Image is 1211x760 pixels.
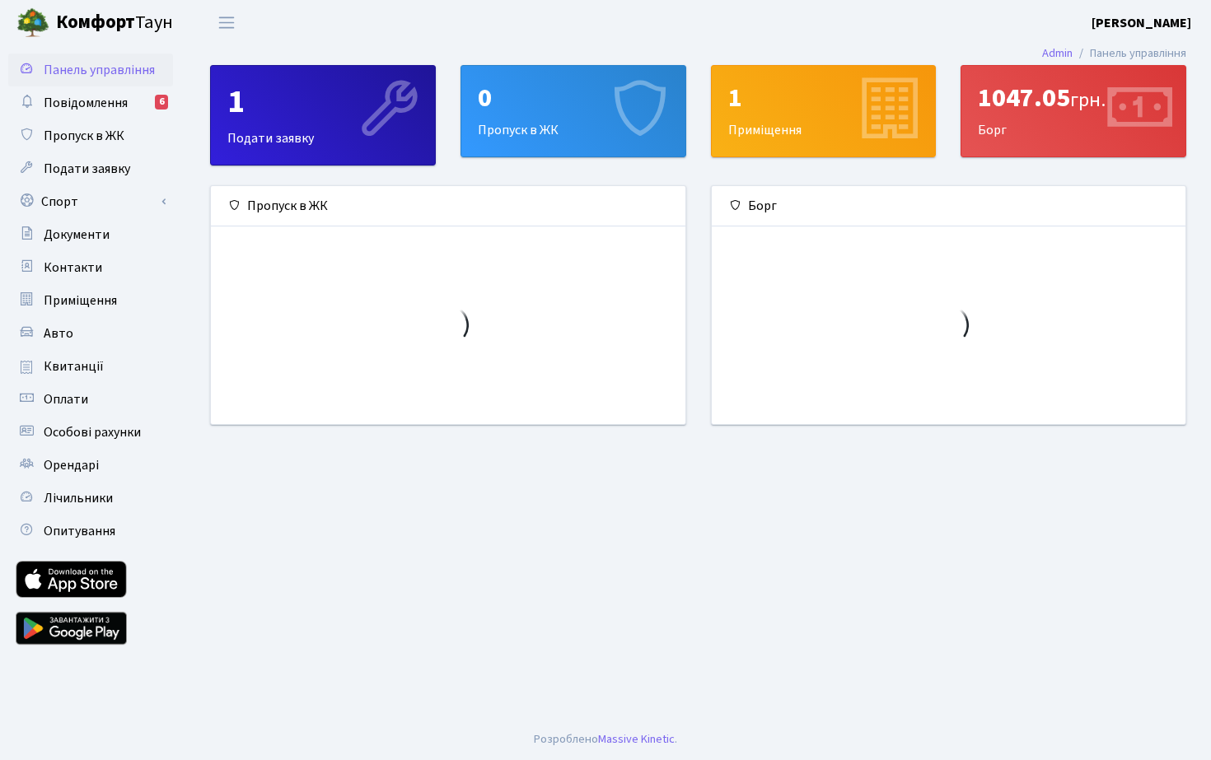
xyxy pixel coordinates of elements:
[711,65,937,157] a: 1Приміщення
[534,730,677,748] div: Розроблено .
[44,61,155,79] span: Панель управління
[8,54,173,86] a: Панель управління
[461,65,686,157] a: 0Пропуск в ЖК
[8,119,173,152] a: Пропуск в ЖК
[44,357,104,375] span: Квитанції
[16,7,49,40] img: logo.png
[211,186,685,226] div: Пропуск в ЖК
[206,9,247,36] button: Переключити навігацію
[8,482,173,515] a: Лічильники
[712,66,936,156] div: Приміщення
[8,317,173,350] a: Авто
[1073,44,1186,63] li: Панель управління
[8,449,173,482] a: Орендарі
[8,152,173,185] a: Подати заявку
[44,94,128,112] span: Повідомлення
[44,291,117,310] span: Приміщення
[44,489,113,507] span: Лічильники
[210,65,436,166] a: 1Подати заявку
[44,226,110,244] span: Документи
[56,9,135,35] b: Комфорт
[44,390,88,408] span: Оплати
[8,251,173,284] a: Контакти
[8,350,173,383] a: Квитанції
[978,82,1169,114] div: 1047.05
[728,82,919,114] div: 1
[478,82,669,114] div: 0
[8,416,173,449] a: Особові рахунки
[8,86,173,119] a: Повідомлення6
[44,127,124,145] span: Пропуск в ЖК
[1042,44,1073,62] a: Admin
[211,66,435,165] div: Подати заявку
[227,82,418,122] div: 1
[155,95,168,110] div: 6
[44,324,73,343] span: Авто
[8,218,173,251] a: Документи
[461,66,685,156] div: Пропуск в ЖК
[44,522,115,540] span: Опитування
[56,9,173,37] span: Таун
[44,456,99,474] span: Орендарі
[1092,14,1191,32] b: [PERSON_NAME]
[44,259,102,277] span: Контакти
[598,730,675,748] a: Massive Kinetic
[961,66,1185,156] div: Борг
[44,160,130,178] span: Подати заявку
[712,186,1186,226] div: Борг
[8,515,173,548] a: Опитування
[1017,36,1211,71] nav: breadcrumb
[8,185,173,218] a: Спорт
[1092,13,1191,33] a: [PERSON_NAME]
[1070,86,1106,114] span: грн.
[8,383,173,416] a: Оплати
[44,423,141,441] span: Особові рахунки
[8,284,173,317] a: Приміщення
